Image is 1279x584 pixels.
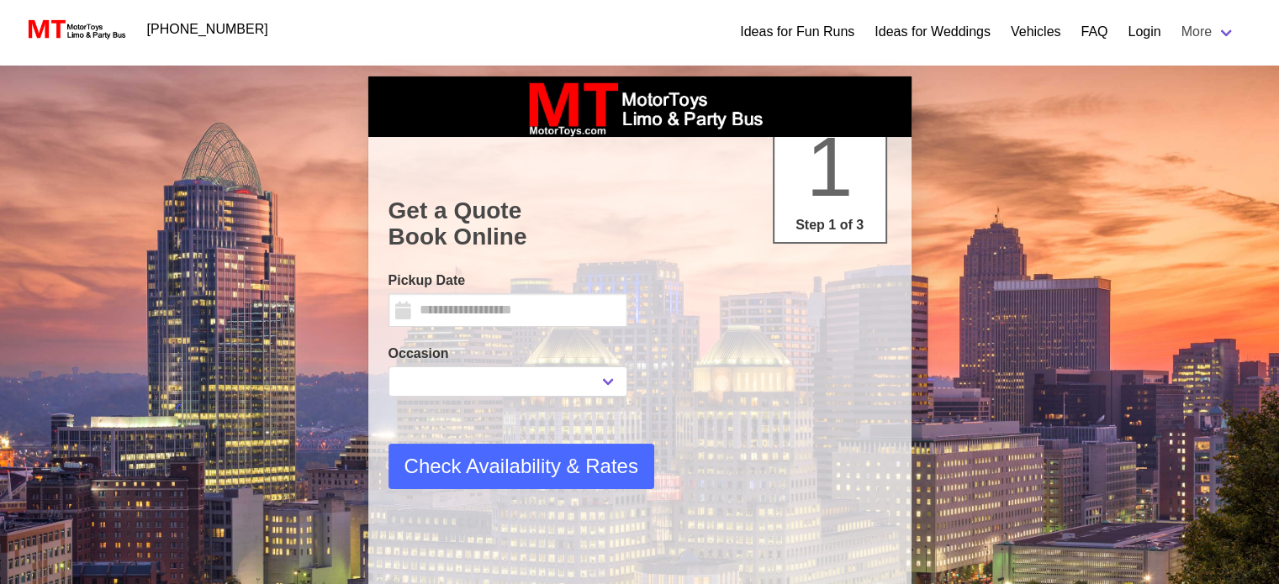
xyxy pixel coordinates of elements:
p: Step 1 of 3 [781,215,879,235]
a: FAQ [1081,22,1107,42]
a: Vehicles [1011,22,1061,42]
h1: Get a Quote Book Online [388,197,891,250]
a: More [1171,15,1245,49]
a: Ideas for Weddings [875,22,991,42]
img: MotorToys Logo [24,18,127,41]
img: box_logo_brand.jpeg [514,76,766,137]
button: Check Availability & Rates [388,444,654,489]
span: Check Availability & Rates [404,451,638,481]
label: Pickup Date [388,271,627,291]
label: Occasion [388,344,627,364]
span: 1 [806,119,854,213]
a: [PHONE_NUMBER] [137,13,278,46]
a: Ideas for Fun Runs [740,22,854,42]
a: Login [1128,22,1160,42]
